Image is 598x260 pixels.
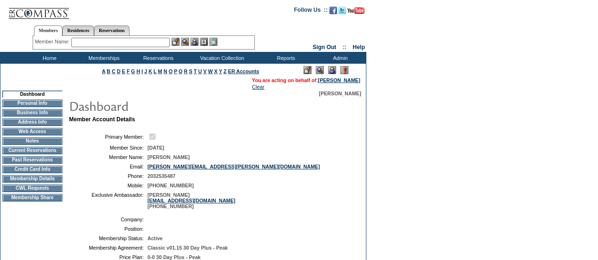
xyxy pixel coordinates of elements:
div: Member Name: [35,38,71,46]
b: Member Account Details [69,116,135,123]
td: Mobile: [73,183,144,188]
a: Clear [252,84,264,90]
a: J [144,68,147,74]
td: Price Plan: [73,254,144,260]
td: Primary Member: [73,132,144,141]
a: [EMAIL_ADDRESS][DOMAIN_NAME] [147,198,235,203]
img: Edit Mode [303,66,312,74]
span: [PERSON_NAME] [PHONE_NUMBER] [147,192,235,209]
a: P [174,68,177,74]
td: Email: [73,164,144,169]
img: b_edit.gif [172,38,180,46]
a: B [107,68,111,74]
span: [DATE] [147,145,164,151]
td: Notes [2,137,62,145]
a: Residences [62,25,94,35]
a: ER Accounts [228,68,259,74]
td: Exclusive Ambassador: [73,192,144,209]
td: Reservations [130,52,184,64]
img: Impersonate [191,38,199,46]
a: I [141,68,143,74]
a: A [102,68,105,74]
a: G [131,68,135,74]
span: [PERSON_NAME] [319,91,361,96]
a: [PERSON_NAME][EMAIL_ADDRESS][PERSON_NAME][DOMAIN_NAME] [147,164,320,169]
img: Subscribe to our YouTube Channel [347,7,364,14]
a: Z [224,68,227,74]
a: Q [179,68,182,74]
td: Member Since: [73,145,144,151]
td: Company: [73,217,144,222]
img: Impersonate [328,66,336,74]
a: Members [34,25,63,36]
span: 2032535487 [147,173,175,179]
td: Home [21,52,76,64]
td: Web Access [2,128,62,135]
a: N [164,68,167,74]
td: Phone: [73,173,144,179]
a: S [189,68,192,74]
a: U [198,68,202,74]
td: Reports [258,52,312,64]
a: W [208,68,213,74]
td: Membership Details [2,175,62,183]
a: Reservations [94,25,130,35]
td: Credit Card Info [2,166,62,173]
a: K [148,68,152,74]
a: D [117,68,121,74]
img: Log Concern/Member Elevation [340,66,348,74]
a: Y [219,68,222,74]
img: b_calculator.gif [209,38,217,46]
td: Current Reservations [2,147,62,154]
a: H [137,68,140,74]
td: Personal Info [2,100,62,107]
a: Subscribe to our YouTube Channel [347,9,364,15]
td: Member Name: [73,154,144,160]
span: 0-0 30 Day Plus - Peak [147,254,201,260]
img: Follow us on Twitter [338,7,346,14]
td: Address Info [2,118,62,126]
img: View Mode [316,66,324,74]
td: Memberships [76,52,130,64]
a: O [169,68,173,74]
td: Follow Us :: [294,6,328,17]
a: Follow us on Twitter [338,9,346,15]
td: Business Info [2,109,62,117]
span: [PHONE_NUMBER] [147,183,194,188]
td: Admin [312,52,366,64]
a: F [127,68,130,74]
span: :: [343,44,347,50]
td: CWL Requests [2,185,62,192]
td: Past Reservations [2,156,62,164]
a: R [184,68,188,74]
img: pgTtlDashboard.gif [69,96,258,115]
a: C [112,68,115,74]
td: Membership Share [2,194,62,201]
span: You are acting on behalf of: [252,77,360,83]
a: T [194,68,197,74]
a: V [203,68,207,74]
span: Classic v01.15 30 Day Plus - Peak [147,245,228,251]
a: Sign Out [312,44,336,50]
a: X [214,68,217,74]
img: View [181,38,189,46]
img: Become our fan on Facebook [329,7,337,14]
a: [PERSON_NAME] [318,77,360,83]
a: E [122,68,125,74]
a: L [154,68,156,74]
td: Vacation Collection [184,52,258,64]
span: [PERSON_NAME] [147,154,190,160]
td: Dashboard [2,91,62,98]
a: Help [353,44,365,50]
td: Membership Agreement: [73,245,144,251]
img: Reservations [200,38,208,46]
span: Active [147,235,163,241]
td: Membership Status: [73,235,144,241]
a: M [158,68,162,74]
a: Become our fan on Facebook [329,9,337,15]
td: Position: [73,226,144,232]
